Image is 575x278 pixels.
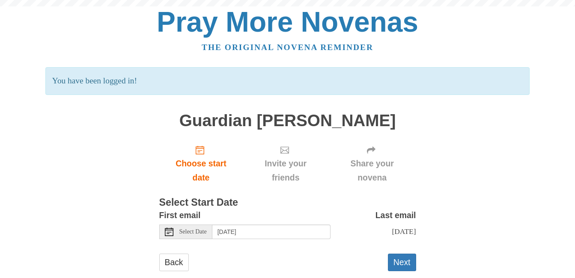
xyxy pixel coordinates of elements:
a: Choose start date [159,138,243,189]
span: Share your novena [337,157,408,185]
span: Choose start date [168,157,235,185]
h3: Select Start Date [159,197,416,208]
div: Click "Next" to confirm your start date first. [328,138,416,189]
label: First email [159,208,201,222]
div: Click "Next" to confirm your start date first. [243,138,328,189]
span: [DATE] [392,227,416,236]
p: You have been logged in! [45,67,530,95]
a: The original novena reminder [202,43,373,52]
h1: Guardian [PERSON_NAME] [159,112,416,130]
button: Next [388,254,416,271]
span: Invite your friends [251,157,319,185]
span: Select Date [179,229,207,235]
label: Last email [375,208,416,222]
a: Pray More Novenas [157,6,418,38]
a: Back [159,254,189,271]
